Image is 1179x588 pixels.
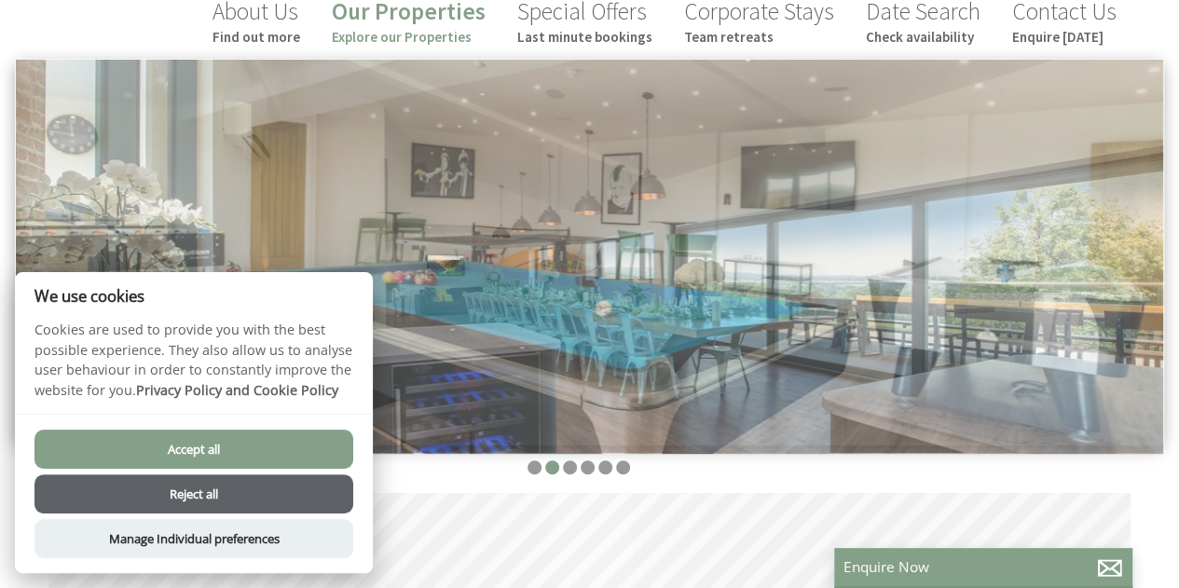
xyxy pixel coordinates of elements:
button: Manage Individual preferences [34,519,353,558]
a: Privacy Policy and Cookie Policy [136,381,338,399]
small: Team retreats [684,28,834,46]
p: Cookies are used to provide you with the best possible experience. They also allow us to analyse ... [15,320,373,414]
small: Explore our Properties [332,28,486,46]
button: Reject all [34,474,353,513]
p: Enquire Now [843,557,1123,577]
small: Check availability [866,28,980,46]
small: Find out more [212,28,300,46]
button: Accept all [34,430,353,469]
small: Enquire [DATE] [1012,28,1117,46]
small: Last minute bookings [517,28,652,46]
h2: We use cookies [15,287,373,305]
